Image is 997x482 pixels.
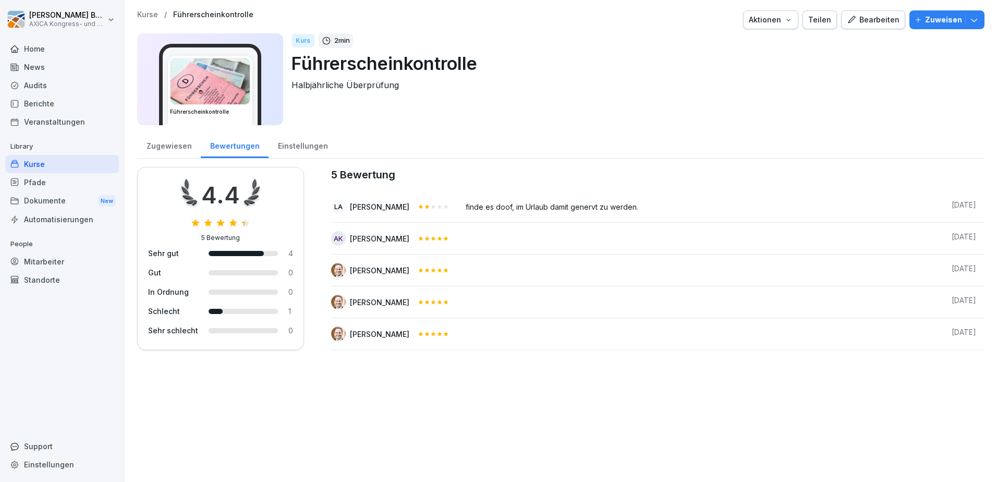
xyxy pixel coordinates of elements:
[331,167,984,183] caption: 5 Bewertung
[5,437,119,455] div: Support
[847,14,899,26] div: Bearbeiten
[5,191,119,211] a: DokumenteNew
[288,267,293,278] div: 0
[331,295,346,309] img: on34hxwqkpdynh7zcgurzpcn.png
[148,267,198,278] div: Gut
[164,10,167,19] p: /
[943,286,984,318] td: [DATE]
[5,155,119,173] a: Kurse
[5,191,119,211] div: Dokumente
[350,265,409,276] div: [PERSON_NAME]
[5,210,119,228] a: Automatisierungen
[5,173,119,191] a: Pfade
[137,131,201,158] a: Zugewiesen
[925,14,962,26] p: Zuweisen
[201,131,269,158] a: Bewertungen
[841,10,905,29] button: Bearbeiten
[288,306,293,317] div: 1
[5,76,119,94] a: Audits
[331,263,346,278] img: on34hxwqkpdynh7zcgurzpcn.png
[808,14,831,26] div: Teilen
[331,231,346,246] div: AK
[173,10,253,19] a: Führerscheinkontrolle
[5,94,119,113] a: Berichte
[350,329,409,340] div: [PERSON_NAME]
[148,248,198,259] div: Sehr gut
[288,286,293,297] div: 0
[943,223,984,255] td: [DATE]
[29,11,105,20] p: [PERSON_NAME] Buttgereit
[201,178,240,212] div: 4.4
[291,79,976,91] p: Halbjährliche Überprüfung
[291,34,314,47] div: Kurs
[334,35,350,46] p: 2 min
[331,327,346,341] img: on34hxwqkpdynh7zcgurzpcn.png
[148,306,198,317] div: Schlecht
[171,58,250,104] img: tysqa3kn17sbof1d0u0endyv.png
[269,131,337,158] a: Einstellungen
[5,113,119,131] a: Veranstaltungen
[98,195,116,207] div: New
[5,236,119,252] p: People
[201,233,240,243] div: 5 Bewertung
[743,10,798,29] button: Aktionen
[350,233,409,244] div: [PERSON_NAME]
[5,252,119,271] a: Mitarbeiter
[29,20,105,28] p: AXICA Kongress- und Tagungszentrum Pariser Platz 3 GmbH
[909,10,984,29] button: Zuweisen
[5,138,119,155] p: Library
[466,199,935,212] div: finde es doof, im Urlaub damit genervt zu werden.
[288,248,293,259] div: 4
[350,297,409,308] div: [PERSON_NAME]
[943,318,984,350] td: [DATE]
[331,199,346,214] div: LA
[288,325,293,336] div: 0
[350,201,409,212] div: [PERSON_NAME]
[148,325,198,336] div: Sehr schlecht
[5,40,119,58] a: Home
[148,286,198,297] div: In Ordnung
[749,14,793,26] div: Aktionen
[943,191,984,223] td: [DATE]
[803,10,837,29] button: Teilen
[170,108,250,116] h3: Führerscheinkontrolle
[291,50,976,77] p: Führerscheinkontrolle
[5,271,119,289] a: Standorte
[137,10,158,19] a: Kurse
[943,255,984,286] td: [DATE]
[5,58,119,76] a: News
[5,455,119,474] a: Einstellungen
